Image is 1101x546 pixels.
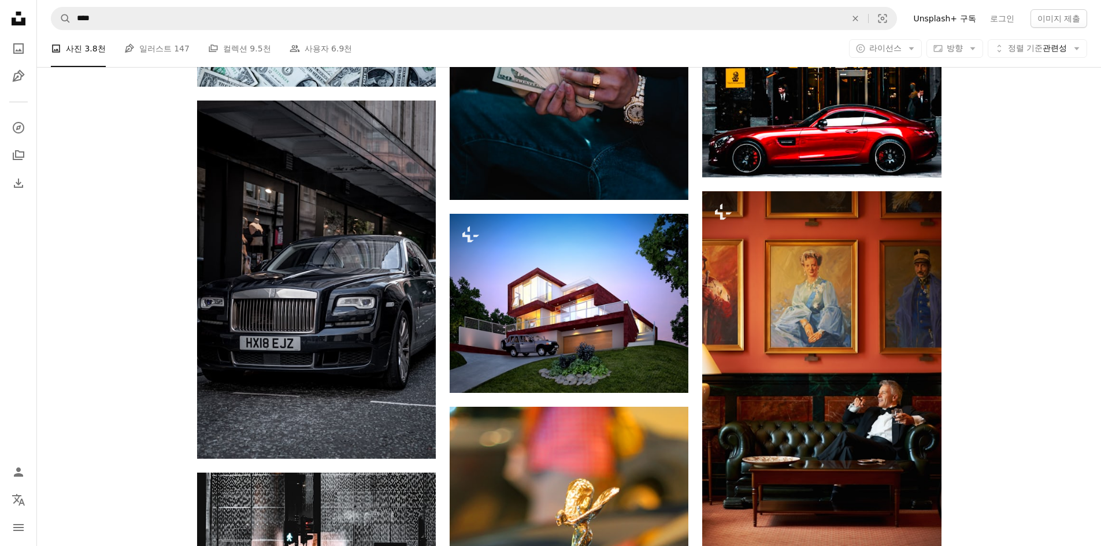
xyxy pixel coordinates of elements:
[197,101,436,459] img: 거리에 주차된 블랙 아우디 A 4
[250,42,270,55] span: 9.5천
[1008,43,1043,53] span: 정렬 기준
[983,9,1021,28] a: 로그인
[51,8,71,29] button: Unsplash 검색
[947,43,963,53] span: 방향
[849,39,922,58] button: 라이선스
[7,460,30,484] a: 로그인 / 가입
[7,65,30,88] a: 일러스트
[174,42,190,55] span: 147
[7,516,30,539] button: 메뉴
[331,42,352,55] span: 6.9천
[869,43,902,53] span: 라이선스
[51,7,897,30] form: 사이트 전체에서 이미지 찾기
[7,37,30,60] a: 사진
[869,8,896,29] button: 시각적 검색
[7,144,30,167] a: 컬렉션
[7,488,30,511] button: 언어
[124,30,190,67] a: 일러스트 147
[7,172,30,195] a: 다운로드 내역
[843,8,868,29] button: 삭제
[702,365,941,376] a: 거실 소파에 앉아 있는 남자
[450,298,688,308] a: 일몰시 집 외관의 3d 렌더링
[988,39,1087,58] button: 정렬 기준관련성
[197,274,436,284] a: 거리에 주차된 블랙 아우디 A 4
[290,30,353,67] a: 사용자 6.9천
[7,7,30,32] a: 홈 — Unsplash
[1030,9,1087,28] button: 이미지 제출
[926,39,983,58] button: 방향
[1008,43,1067,54] span: 관련성
[906,9,983,28] a: Unsplash+ 구독
[450,214,688,393] img: 일몰시 집 외관의 3d 렌더링
[7,116,30,139] a: 탐색
[208,30,271,67] a: 컬렉션 9.5천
